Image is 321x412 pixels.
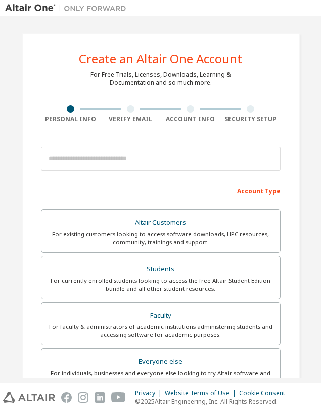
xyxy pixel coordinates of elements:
div: For individuals, businesses and everyone else looking to try Altair software and explore our prod... [48,369,274,385]
div: Create an Altair One Account [79,53,242,65]
div: Personal Info [41,115,101,123]
div: Website Terms of Use [165,389,239,397]
div: Students [48,262,274,277]
div: For existing customers looking to access software downloads, HPC resources, community, trainings ... [48,230,274,246]
img: Altair One [5,3,131,13]
div: Verify Email [101,115,161,123]
img: altair_logo.svg [3,392,55,403]
div: For faculty & administrators of academic institutions administering students and accessing softwa... [48,323,274,339]
p: © 2025 Altair Engineering, Inc. All Rights Reserved. [135,397,291,406]
img: linkedin.svg [95,392,105,403]
div: For Free Trials, Licenses, Downloads, Learning & Documentation and so much more. [90,71,231,87]
img: instagram.svg [78,392,88,403]
div: Everyone else [48,355,274,369]
div: Privacy [135,389,165,397]
div: Cookie Consent [239,389,291,397]
div: Account Type [41,182,281,198]
div: Security Setup [220,115,281,123]
div: Account Info [161,115,221,123]
div: For currently enrolled students looking to access the free Altair Student Edition bundle and all ... [48,277,274,293]
img: facebook.svg [61,392,72,403]
div: Altair Customers [48,216,274,230]
div: Faculty [48,309,274,323]
img: youtube.svg [111,392,126,403]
